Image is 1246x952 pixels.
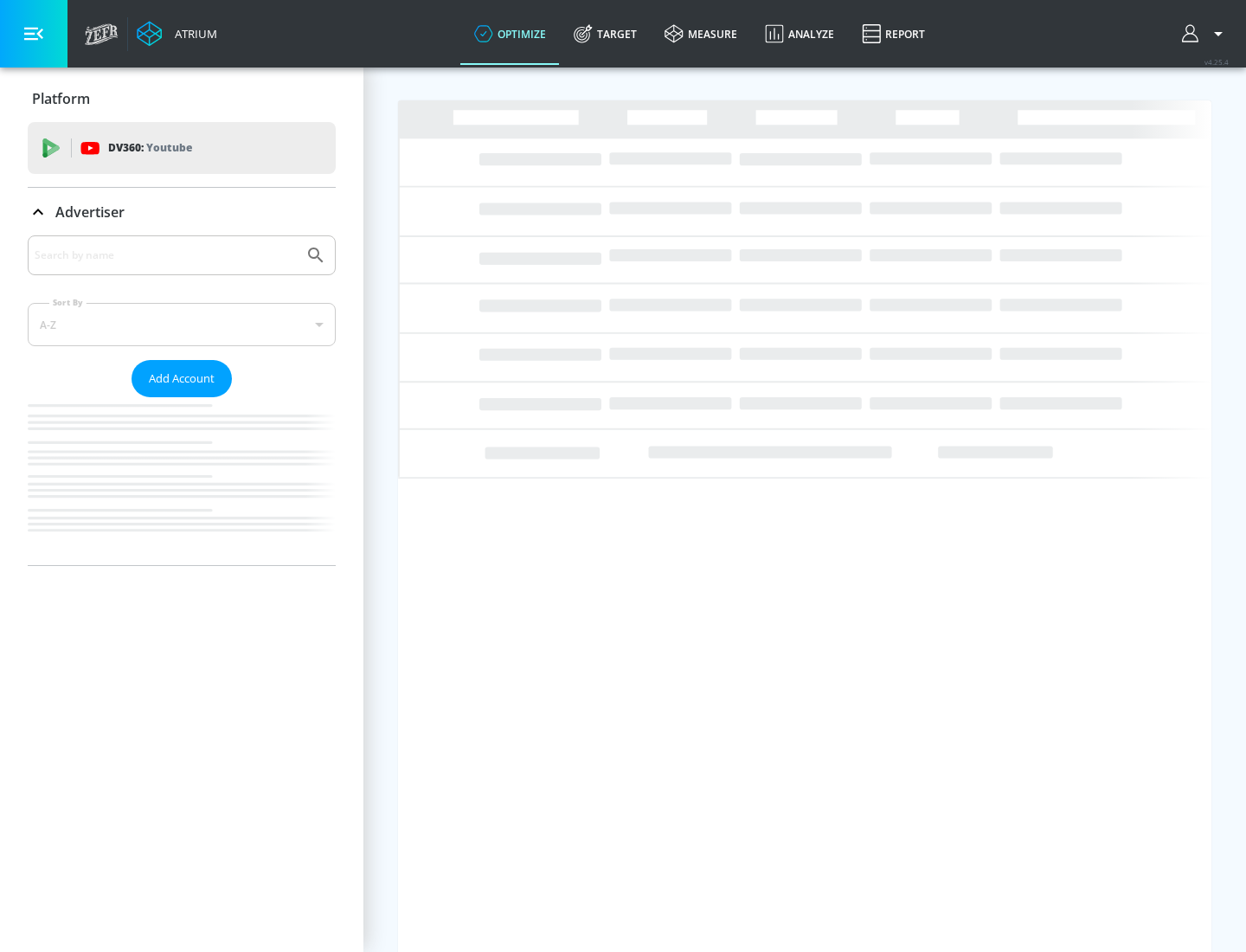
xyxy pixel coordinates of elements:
[55,203,125,222] p: Advertiser
[651,3,751,65] a: measure
[848,3,939,65] a: Report
[35,244,297,267] input: Search by name
[28,235,336,565] div: Advertiser
[168,26,217,42] div: Atrium
[28,74,336,123] div: Platform
[28,303,336,346] div: A-Z
[32,89,90,108] p: Platform
[49,297,87,308] label: Sort By
[28,397,336,565] nav: list of Advertiser
[137,21,217,47] a: Atrium
[1204,57,1229,67] span: v 4.25.4
[28,188,336,236] div: Advertiser
[132,360,232,397] button: Add Account
[460,3,560,65] a: optimize
[28,122,336,174] div: DV360: Youtube
[149,369,215,389] span: Add Account
[108,138,192,158] p: DV360:
[751,3,848,65] a: Analyze
[146,138,192,157] p: Youtube
[560,3,651,65] a: Target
